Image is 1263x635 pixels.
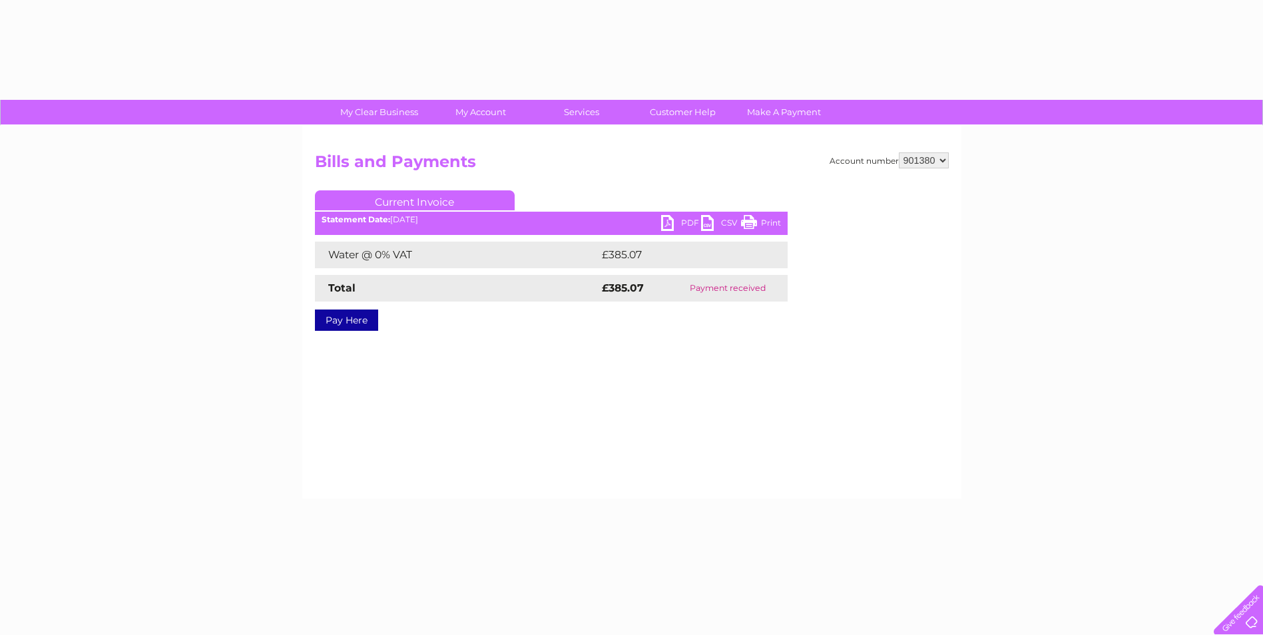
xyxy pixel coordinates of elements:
[315,190,515,210] a: Current Invoice
[315,152,949,178] h2: Bills and Payments
[599,242,764,268] td: £385.07
[315,310,378,331] a: Pay Here
[328,282,356,294] strong: Total
[324,100,434,124] a: My Clear Business
[425,100,535,124] a: My Account
[729,100,839,124] a: Make A Payment
[527,100,636,124] a: Services
[661,215,701,234] a: PDF
[628,100,738,124] a: Customer Help
[668,275,788,302] td: Payment received
[315,215,788,224] div: [DATE]
[741,215,781,234] a: Print
[322,214,390,224] b: Statement Date:
[602,282,644,294] strong: £385.07
[830,152,949,168] div: Account number
[315,242,599,268] td: Water @ 0% VAT
[701,215,741,234] a: CSV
